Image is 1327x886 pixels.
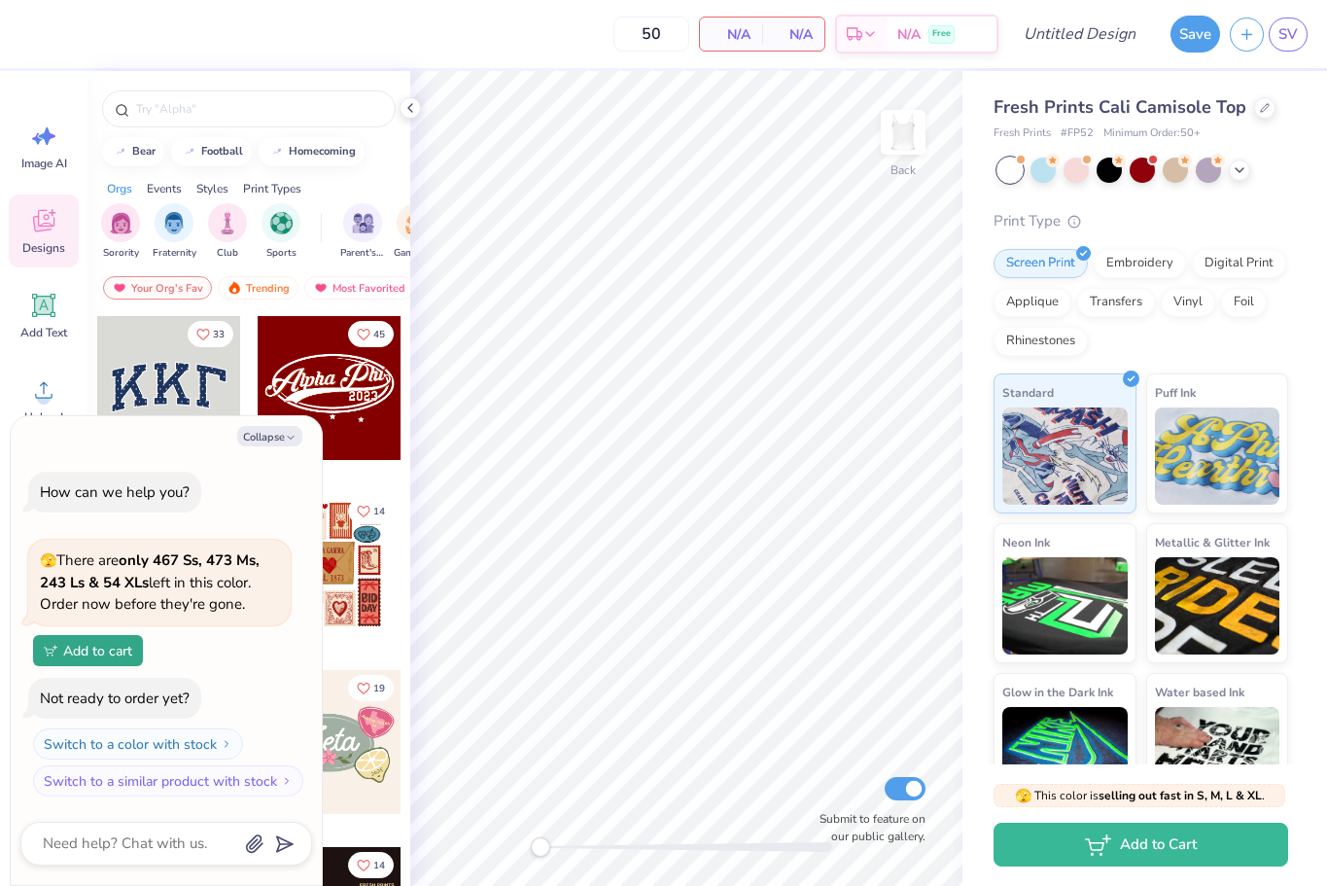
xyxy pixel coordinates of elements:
[262,203,300,261] div: filter for Sports
[1155,707,1280,804] img: Water based Ink
[304,276,414,300] div: Most Favorited
[897,24,921,45] span: N/A
[932,27,951,41] span: Free
[1002,557,1128,655] img: Neon Ink
[188,321,233,347] button: Like
[217,212,238,234] img: Club Image
[103,276,212,300] div: Your Org's Fav
[348,498,394,524] button: Like
[373,507,385,516] span: 14
[994,125,1051,142] span: Fresh Prints
[890,161,916,179] div: Back
[103,246,139,261] span: Sorority
[1015,787,1265,804] span: This color is .
[394,203,438,261] button: filter button
[1155,382,1196,403] span: Puff Ink
[20,325,67,340] span: Add Text
[269,146,285,158] img: trend_line.gif
[1077,288,1155,317] div: Transfers
[1008,15,1151,53] input: Untitled Design
[213,330,225,339] span: 33
[196,180,228,197] div: Styles
[208,203,247,261] button: filter button
[44,645,57,656] img: Add to cart
[147,180,182,197] div: Events
[884,113,923,152] img: Back
[40,551,56,570] span: 🫣
[112,281,127,295] img: most_fav.gif
[994,249,1088,278] div: Screen Print
[373,861,385,870] span: 14
[348,675,394,701] button: Like
[153,203,196,261] button: filter button
[101,203,140,261] button: filter button
[1170,16,1220,53] button: Save
[217,246,238,261] span: Club
[1002,408,1128,505] img: Standard
[1103,125,1201,142] span: Minimum Order: 50 +
[1002,382,1054,403] span: Standard
[266,246,297,261] span: Sports
[348,321,394,347] button: Like
[259,137,365,166] button: homecoming
[1002,682,1113,702] span: Glow in the Dark Ink
[163,212,185,234] img: Fraternity Image
[1099,788,1262,803] strong: selling out fast in S, M, L & XL
[373,684,385,693] span: 19
[1015,787,1031,805] span: 🫣
[531,837,550,857] div: Accessibility label
[40,689,190,708] div: Not ready to order yet?
[1278,23,1298,46] span: SV
[208,203,247,261] div: filter for Club
[153,203,196,261] div: filter for Fraternity
[1155,532,1270,552] span: Metallic & Glitter Ink
[221,738,232,750] img: Switch to a color with stock
[289,146,356,157] div: homecoming
[340,246,385,261] span: Parent's Weekend
[405,212,428,234] img: Game Day Image
[262,203,300,261] button: filter button
[994,327,1088,356] div: Rhinestones
[1269,18,1308,52] a: SV
[237,426,302,446] button: Collapse
[1094,249,1186,278] div: Embroidery
[994,95,1246,119] span: Fresh Prints Cali Camisole Top
[24,409,63,425] span: Upload
[132,146,156,157] div: bear
[182,146,197,158] img: trend_line.gif
[113,146,128,158] img: trend_line.gif
[134,99,383,119] input: Try "Alpha"
[352,212,374,234] img: Parent's Weekend Image
[1192,249,1286,278] div: Digital Print
[243,180,301,197] div: Print Types
[281,775,293,787] img: Switch to a similar product with stock
[340,203,385,261] button: filter button
[201,146,243,157] div: football
[153,246,196,261] span: Fraternity
[21,156,67,171] span: Image AI
[1221,288,1267,317] div: Foil
[40,550,260,592] strong: only 467 Ss, 473 Ms, 243 Ls & 54 XLs
[218,276,298,300] div: Trending
[171,137,252,166] button: football
[110,212,132,234] img: Sorority Image
[1002,532,1050,552] span: Neon Ink
[1155,408,1280,505] img: Puff Ink
[712,24,751,45] span: N/A
[348,852,394,878] button: Like
[994,823,1288,867] button: Add to Cart
[1161,288,1215,317] div: Vinyl
[340,203,385,261] div: filter for Parent's Weekend
[102,137,164,166] button: bear
[994,288,1071,317] div: Applique
[227,281,242,295] img: trending.gif
[394,246,438,261] span: Game Day
[40,550,260,614] span: There are left in this color. Order now before they're gone.
[613,17,689,52] input: – –
[107,180,132,197] div: Orgs
[101,203,140,261] div: filter for Sorority
[809,810,925,845] label: Submit to feature on our public gallery.
[270,212,293,234] img: Sports Image
[774,24,813,45] span: N/A
[1155,557,1280,655] img: Metallic & Glitter Ink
